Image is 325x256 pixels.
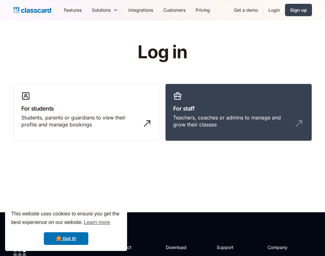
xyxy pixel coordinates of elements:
[62,42,263,62] h1: Log in
[217,244,242,251] h2: Support
[165,84,312,141] a: For staffTeachers, coaches or admins to manage and grow their classes
[92,7,111,13] div: Solutions
[44,232,88,245] a: dismiss cookie message
[59,3,87,17] a: Features
[166,244,192,251] h2: Download
[158,3,191,17] a: Customers
[11,210,121,227] span: This website uses cookies to ensure you get the best experience on our website.
[285,4,312,16] a: Sign up
[123,3,158,17] a: Integrations
[87,3,123,17] div: Solutions
[13,6,51,15] a: Logo
[290,7,307,13] div: Sign up
[267,244,310,251] h2: Company
[191,3,215,17] a: Pricing
[173,114,291,128] div: Teachers, coaches or admins to manage and grow their classes
[21,104,152,113] h3: For students
[263,3,285,17] a: Login
[83,218,111,227] a: learn more about cookies
[13,84,160,141] a: For studentsStudents, parents or guardians to view their profile and manage bookings
[173,104,304,113] h3: For staff
[21,114,139,128] div: Students, parents or guardians to view their profile and manage bookings
[5,204,127,251] div: cookieconsent
[115,244,149,251] h2: Product
[229,3,263,17] a: Get a demo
